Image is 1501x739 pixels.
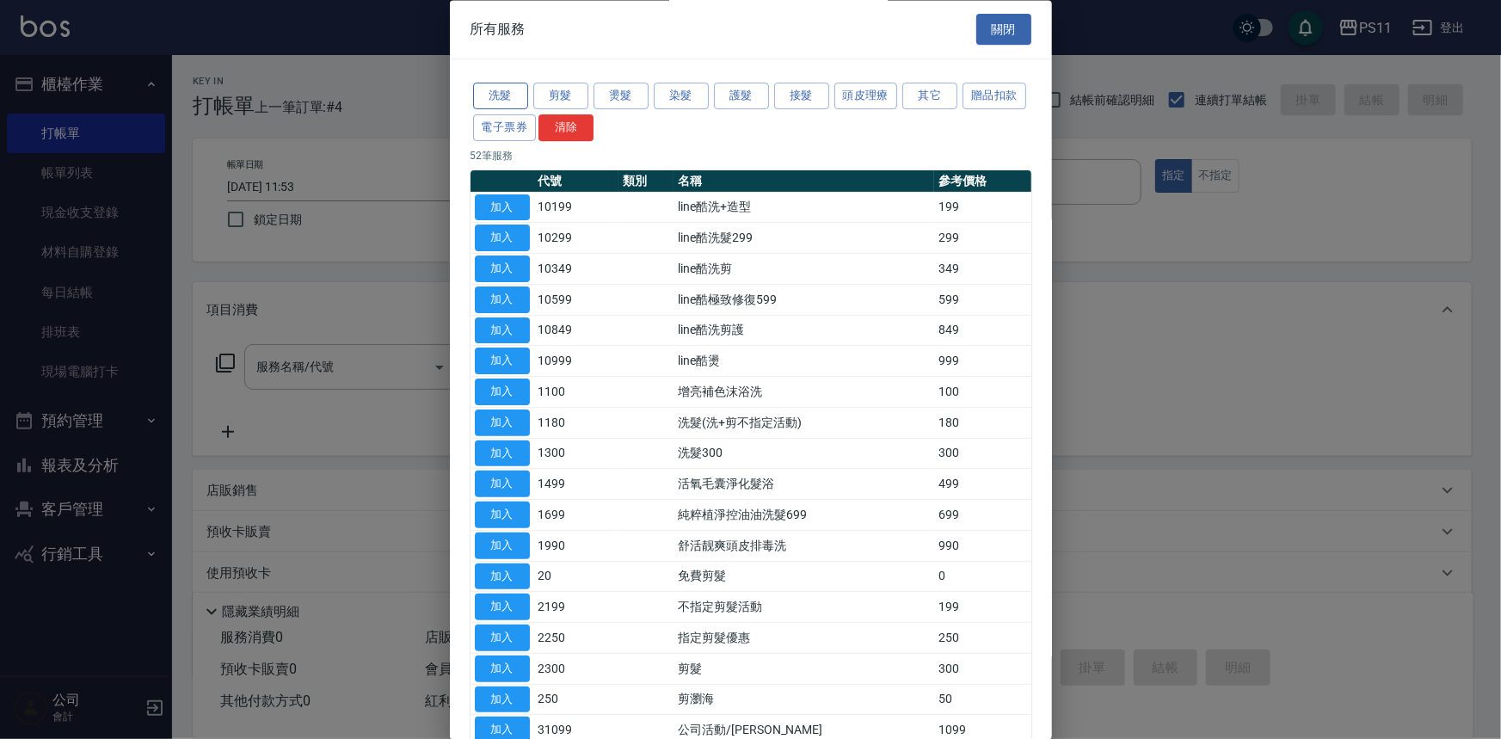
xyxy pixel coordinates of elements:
td: 300 [934,654,1030,685]
button: 染髮 [654,83,709,110]
td: 999 [934,346,1030,377]
td: 849 [934,316,1030,347]
td: line酷燙 [674,346,934,377]
span: 所有服務 [471,21,526,38]
td: 250 [534,685,618,716]
td: 100 [934,377,1030,408]
td: 349 [934,254,1030,285]
td: 1990 [534,531,618,562]
td: 免費剪髮 [674,562,934,593]
button: 加入 [475,379,530,406]
td: 10599 [534,285,618,316]
td: 180 [934,408,1030,439]
td: 純粹植淨控油油洗髮699 [674,500,934,531]
button: 加入 [475,656,530,682]
button: 加入 [475,563,530,590]
td: 199 [934,193,1030,224]
th: 參考價格 [934,170,1030,193]
td: 599 [934,285,1030,316]
td: line酷洗髮299 [674,223,934,254]
button: 剪髮 [533,83,588,110]
button: 加入 [475,687,530,713]
button: 頭皮理療 [834,83,898,110]
td: 10199 [534,193,618,224]
td: 10299 [534,223,618,254]
button: 其它 [902,83,957,110]
button: 加入 [475,286,530,313]
button: 加入 [475,440,530,467]
button: 加入 [475,225,530,252]
td: 10999 [534,346,618,377]
td: 1180 [534,408,618,439]
button: 加入 [475,317,530,344]
td: 1499 [534,469,618,500]
button: 加入 [475,594,530,621]
button: 加入 [475,502,530,529]
button: 關閉 [976,14,1031,46]
td: 10849 [534,316,618,347]
td: 1300 [534,439,618,470]
button: 加入 [475,625,530,652]
button: 加入 [475,194,530,221]
td: 2250 [534,623,618,654]
th: 代號 [534,170,618,193]
td: 1100 [534,377,618,408]
button: 護髮 [714,83,769,110]
td: 300 [934,439,1030,470]
td: 洗髮300 [674,439,934,470]
td: 990 [934,531,1030,562]
button: 加入 [475,471,530,498]
button: 加入 [475,256,530,283]
td: 10349 [534,254,618,285]
td: 增亮補色沫浴洗 [674,377,934,408]
button: 清除 [538,114,594,141]
td: 2199 [534,592,618,623]
button: 電子票券 [473,114,537,141]
td: 1699 [534,500,618,531]
td: 不指定剪髮活動 [674,592,934,623]
button: 接髮 [774,83,829,110]
td: 0 [934,562,1030,593]
td: 20 [534,562,618,593]
button: 燙髮 [594,83,649,110]
td: 499 [934,469,1030,500]
td: 250 [934,623,1030,654]
th: 名稱 [674,170,934,193]
td: 舒活靓爽頭皮排毒洗 [674,531,934,562]
td: line酷洗+造型 [674,193,934,224]
th: 類別 [618,170,674,193]
button: 贈品扣款 [963,83,1026,110]
td: 199 [934,592,1030,623]
td: 活氧毛囊淨化髮浴 [674,469,934,500]
td: line酷洗剪護 [674,316,934,347]
td: 2300 [534,654,618,685]
td: 洗髮(洗+剪不指定活動) [674,408,934,439]
td: 剪髮 [674,654,934,685]
td: 指定剪髮優惠 [674,623,934,654]
td: 699 [934,500,1030,531]
td: 剪瀏海 [674,685,934,716]
button: 加入 [475,533,530,559]
td: line酷極致修復599 [674,285,934,316]
button: 洗髮 [473,83,528,110]
button: 加入 [475,348,530,375]
td: 50 [934,685,1030,716]
p: 52 筆服務 [471,148,1031,163]
td: line酷洗剪 [674,254,934,285]
td: 299 [934,223,1030,254]
button: 加入 [475,410,530,436]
